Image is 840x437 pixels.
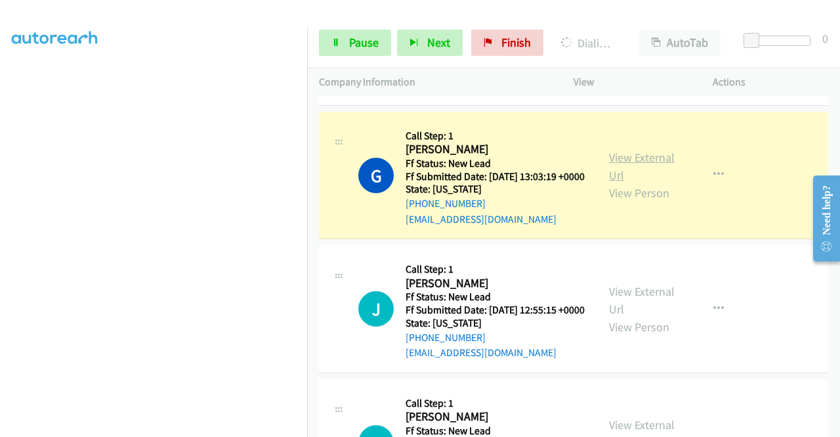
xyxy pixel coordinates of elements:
[406,290,585,304] h5: Ff Status: New Lead
[639,30,721,56] button: AutoTab
[406,397,585,410] h5: Call Step: 1
[406,304,585,317] h5: Ff Submitted Date: [DATE] 12:55:15 +0000
[406,331,486,344] a: [PHONE_NUMBER]
[319,74,550,90] p: Company Information
[406,142,581,157] h2: [PERSON_NAME]
[822,30,828,47] div: 0
[471,30,543,56] a: Finish
[406,317,585,330] h5: State: [US_STATE]
[609,319,669,334] a: View Person
[358,158,394,193] h1: G
[406,409,581,425] h2: [PERSON_NAME]
[561,34,616,52] p: Dialing [PERSON_NAME]
[406,170,585,183] h5: Ff Submitted Date: [DATE] 13:03:19 +0000
[397,30,463,56] button: Next
[501,35,531,50] span: Finish
[609,150,675,183] a: View External Url
[406,157,585,170] h5: Ff Status: New Lead
[406,263,585,276] h5: Call Step: 1
[427,35,450,50] span: Next
[358,291,394,327] h1: J
[349,35,379,50] span: Pause
[406,346,556,359] a: [EMAIL_ADDRESS][DOMAIN_NAME]
[406,183,585,196] h5: State: [US_STATE]
[406,276,581,291] h2: [PERSON_NAME]
[609,185,669,200] a: View Person
[750,35,810,46] div: Delay between calls (in seconds)
[574,74,689,90] p: View
[358,291,394,327] div: The call is yet to be attempted
[713,74,828,90] p: Actions
[609,284,675,317] a: View External Url
[803,166,840,271] iframe: Resource Center
[319,30,391,56] a: Pause
[406,213,556,225] a: [EMAIL_ADDRESS][DOMAIN_NAME]
[406,197,486,210] a: [PHONE_NUMBER]
[406,129,585,143] h5: Call Step: 1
